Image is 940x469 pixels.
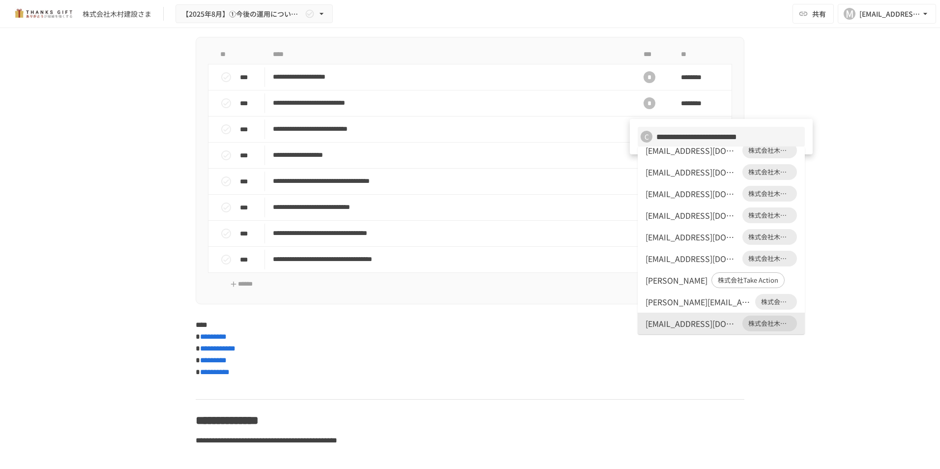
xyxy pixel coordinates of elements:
span: 株式会社木村建設さま [742,210,797,220]
span: 株式会社木村建設さま [742,189,797,199]
span: 株式会社Take Action [712,275,784,285]
div: [PERSON_NAME][EMAIL_ADDRESS][DOMAIN_NAME] [646,296,751,308]
span: 株式会社木村建設さま [742,319,797,328]
div: [EMAIL_ADDRESS][DOMAIN_NAME] [646,209,738,221]
div: [EMAIL_ADDRESS][DOMAIN_NAME] [646,145,738,156]
div: C [641,131,652,143]
div: [EMAIL_ADDRESS][DOMAIN_NAME] [646,318,738,329]
div: [EMAIL_ADDRESS][DOMAIN_NAME] [646,253,738,264]
span: 株式会社木村建設さま [742,254,797,264]
span: 株式会社木村建設さま [742,167,797,177]
span: 株式会社木村建設さま [742,146,797,155]
div: [EMAIL_ADDRESS][DOMAIN_NAME] [646,166,738,178]
span: 株式会社木村建設さま [742,232,797,242]
div: [EMAIL_ADDRESS][DOMAIN_NAME] [646,188,738,200]
span: 株式会社木村建設さま [755,297,797,307]
div: [EMAIL_ADDRESS][DOMAIN_NAME] [646,231,738,243]
div: [PERSON_NAME] [646,274,707,286]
